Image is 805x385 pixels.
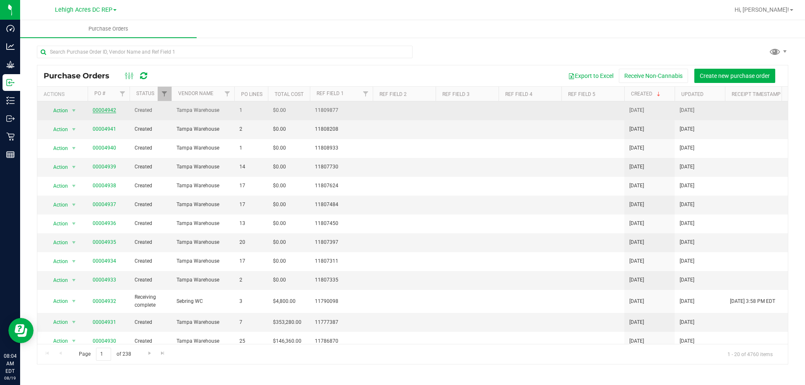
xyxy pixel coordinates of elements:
span: select [69,316,79,328]
span: Created [135,238,166,246]
span: [DATE] [629,125,644,133]
span: Created [135,276,166,284]
span: [DATE] [629,337,644,345]
a: 00004935 [93,239,116,245]
span: 11808933 [315,144,368,152]
span: Hi, [PERSON_NAME]! [735,6,789,13]
span: Action [46,161,68,173]
span: Tampa Warehouse [177,318,229,326]
span: Tampa Warehouse [177,182,229,190]
span: 17 [239,201,263,209]
span: 11809877 [315,106,368,114]
span: $0.00 [273,238,286,246]
a: Go to the last page [157,348,169,359]
input: 1 [96,348,111,361]
span: [DATE] [629,106,644,114]
a: Vendor Name [178,90,213,96]
span: Lehigh Acres DC REP [55,6,112,13]
a: 00004930 [93,338,116,344]
span: [DATE] [680,163,694,171]
span: 17 [239,182,263,190]
span: Action [46,256,68,267]
span: Created [135,125,166,133]
a: 00004938 [93,183,116,189]
span: $0.00 [273,144,286,152]
span: $0.00 [273,125,286,133]
span: 13 [239,220,263,227]
span: select [69,105,79,116]
span: Action [46,142,68,154]
span: select [69,199,79,211]
a: Total Cost [275,91,304,97]
inline-svg: Dashboard [6,24,15,33]
a: Ref Field 2 [379,91,407,97]
span: 7 [239,318,263,326]
span: [DATE] [629,163,644,171]
span: Page of 238 [72,348,138,361]
span: Created [135,318,166,326]
span: [DATE] [629,238,644,246]
inline-svg: Analytics [6,42,15,51]
span: Action [46,105,68,116]
span: [DATE] [629,257,644,265]
span: 11807730 [315,163,368,171]
span: Created [135,144,166,152]
a: Go to the next page [143,348,156,359]
span: Receiving complete [135,293,166,309]
inline-svg: Grow [6,60,15,69]
span: Tampa Warehouse [177,276,229,284]
span: [DATE] [680,276,694,284]
a: 00004933 [93,277,116,283]
inline-svg: Inventory [6,96,15,105]
span: select [69,256,79,267]
span: select [69,218,79,230]
span: Created [135,257,166,265]
span: 1 [239,144,263,152]
span: 11777387 [315,318,368,326]
span: Sebring WC [177,297,229,305]
span: select [69,237,79,248]
button: Receive Non-Cannabis [619,69,688,83]
a: Filter [221,87,234,101]
span: 2 [239,276,263,284]
span: select [69,142,79,154]
span: $146,360.00 [273,337,301,345]
span: [DATE] [629,144,644,152]
iframe: Resource center [8,318,34,343]
span: [DATE] [629,220,644,227]
span: 11807311 [315,257,368,265]
span: select [69,180,79,192]
span: Action [46,180,68,192]
a: 00004931 [93,319,116,325]
span: select [69,335,79,347]
span: [DATE] [680,337,694,345]
span: Tampa Warehouse [177,163,229,171]
span: Created [135,220,166,227]
a: PO Lines [241,91,262,97]
span: $0.00 [273,220,286,227]
span: select [69,274,79,286]
a: 00004936 [93,220,116,226]
span: 11790098 [315,297,368,305]
a: Status [136,90,154,96]
span: $0.00 [273,163,286,171]
span: [DATE] [629,276,644,284]
span: 11807484 [315,201,368,209]
span: Create new purchase order [700,72,770,79]
a: Ref Field 3 [442,91,470,97]
span: Action [46,335,68,347]
a: Filter [359,87,373,101]
span: Tampa Warehouse [177,125,229,133]
a: Filter [158,87,171,101]
span: 25 [239,337,263,345]
span: Tampa Warehouse [177,337,229,345]
p: 08:04 AM EDT [4,352,16,375]
span: $353,280.00 [273,318,301,326]
span: [DATE] 3:58 PM EDT [730,297,775,305]
a: Purchase Orders [20,20,197,38]
a: Ref Field 5 [568,91,595,97]
span: 11807397 [315,238,368,246]
inline-svg: Outbound [6,114,15,123]
span: [DATE] [680,257,694,265]
span: select [69,161,79,173]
